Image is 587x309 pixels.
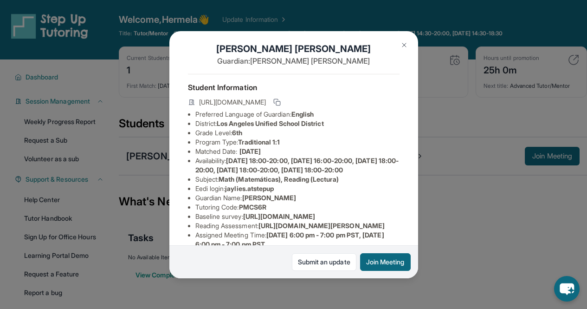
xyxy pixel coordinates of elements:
span: 6th [232,129,242,137]
span: [URL][DOMAIN_NAME] [243,212,315,220]
button: Join Meeting [360,253,411,271]
button: chat-button [554,276,580,302]
span: Traditional 1:1 [238,138,280,146]
li: Reading Assessment : [195,221,400,230]
a: Submit an update [292,253,356,271]
span: [DATE] 6:00 pm - 7:00 pm PST, [DATE] 6:00 pm - 7:00 pm PST [195,231,384,248]
li: Baseline survey : [195,212,400,221]
img: Close Icon [400,41,408,49]
li: Availability: [195,156,400,175]
span: English [291,110,314,118]
span: Los Angeles Unified School District [217,119,323,127]
li: Eedi login : [195,184,400,193]
span: jaylies.atstepup [225,184,274,192]
li: Grade Level: [195,128,400,138]
li: District: [195,119,400,128]
span: [DATE] 18:00-20:00, [DATE] 16:00-20:00, [DATE] 18:00-20:00, [DATE] 18:00-20:00, [DATE] 18:00-20:00 [195,157,399,174]
span: [DATE] [239,147,261,155]
h4: Student Information [188,82,400,93]
span: Math (Matemáticas), Reading (Lectura) [219,175,339,183]
li: Tutoring Code : [195,203,400,212]
li: Program Type: [195,138,400,147]
button: Copy link [271,97,283,108]
li: Matched Date: [195,147,400,156]
span: PMCS6R [239,203,266,211]
li: Subject : [195,175,400,184]
span: [PERSON_NAME] [242,194,297,202]
li: Guardian Name : [195,193,400,203]
li: Assigned Meeting Time : [195,230,400,249]
h1: [PERSON_NAME] [PERSON_NAME] [188,42,400,55]
span: [URL][DOMAIN_NAME] [199,98,266,107]
li: Preferred Language of Guardian: [195,110,400,119]
span: [URL][DOMAIN_NAME][PERSON_NAME] [258,222,385,230]
p: Guardian: [PERSON_NAME] [PERSON_NAME] [188,55,400,66]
